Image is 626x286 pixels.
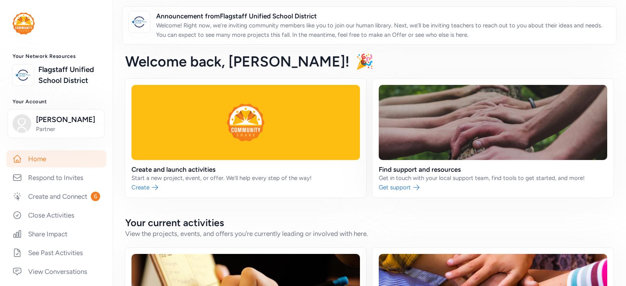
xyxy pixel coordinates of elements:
[13,13,35,34] img: logo
[6,188,106,205] a: Create and Connect6
[14,67,32,84] img: logo
[13,53,100,59] h3: Your Network Resources
[6,263,106,280] a: View Conversations
[125,229,613,238] div: View the projects, events, and offers you're currently leading or involved with here.
[131,13,148,31] img: logo
[6,150,106,167] a: Home
[125,53,349,70] span: Welcome back , [PERSON_NAME]!
[156,21,610,40] p: Welcome! Right now, we’re inviting community members like you to join our human library. Next, we...
[38,64,100,86] a: Flagstaff Unified School District
[356,53,374,70] span: 🎉
[6,225,106,243] a: Share Impact
[91,192,100,201] span: 6
[6,244,106,261] a: See Past Activities
[36,114,99,125] span: [PERSON_NAME]
[6,207,106,224] a: Close Activities
[6,169,106,186] a: Respond to Invites
[13,99,100,105] h3: Your Account
[7,109,104,138] button: [PERSON_NAME]Partner
[36,125,99,133] span: Partner
[125,216,613,229] h2: Your current activities
[156,11,610,21] span: Announcement from Flagstaff Unified School District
